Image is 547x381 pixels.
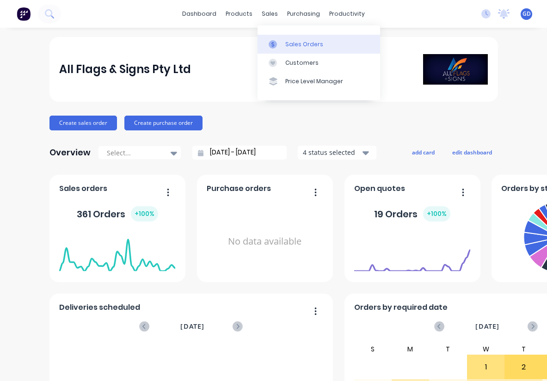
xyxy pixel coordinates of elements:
[446,146,498,158] button: edit dashboard
[49,116,117,130] button: Create sales order
[283,7,325,21] div: purchasing
[285,59,319,67] div: Customers
[207,198,323,285] div: No data available
[180,321,204,332] span: [DATE]
[522,10,531,18] span: GD
[467,356,504,379] div: 1
[467,344,505,355] div: W
[178,7,221,21] a: dashboard
[258,35,380,53] a: Sales Orders
[429,344,467,355] div: T
[124,116,203,130] button: Create purchase order
[505,356,542,379] div: 2
[285,40,323,49] div: Sales Orders
[354,183,405,194] span: Open quotes
[258,72,380,91] a: Price Level Manager
[207,183,271,194] span: Purchase orders
[221,7,257,21] div: products
[325,7,369,21] div: productivity
[49,143,91,162] div: Overview
[354,344,392,355] div: S
[17,7,31,21] img: Factory
[59,183,107,194] span: Sales orders
[423,206,450,221] div: + 100 %
[303,147,361,157] div: 4 status selected
[298,146,376,160] button: 4 status selected
[131,206,158,221] div: + 100 %
[258,54,380,72] a: Customers
[504,344,542,355] div: T
[406,146,441,158] button: add card
[59,60,191,79] div: All Flags & Signs Pty Ltd
[285,77,343,86] div: Price Level Manager
[475,321,499,332] span: [DATE]
[257,7,283,21] div: sales
[77,206,158,221] div: 361 Orders
[374,206,450,221] div: 19 Orders
[423,54,488,85] img: All Flags & Signs Pty Ltd
[392,344,430,355] div: M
